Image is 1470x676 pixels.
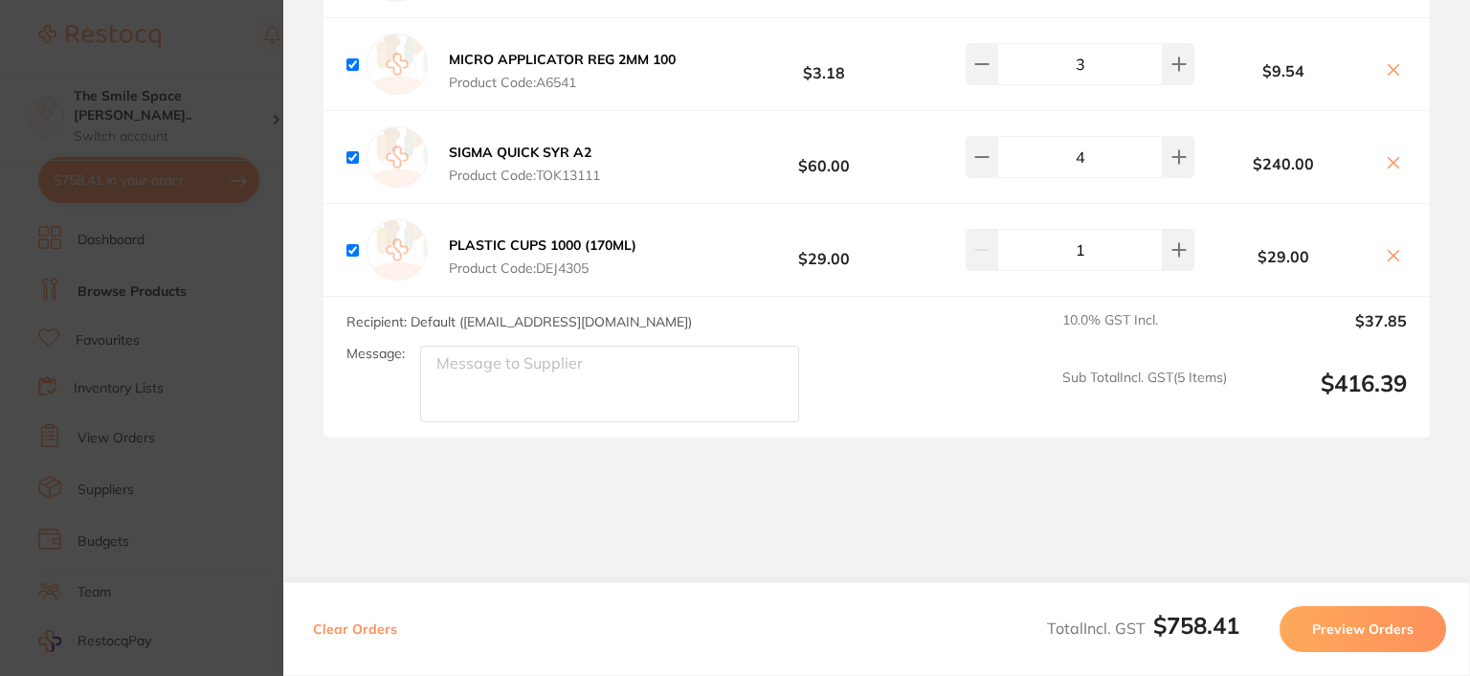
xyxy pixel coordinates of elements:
[443,237,642,277] button: PLASTIC CUPS 1000 (170ML) Product Code:DEJ4305
[443,144,606,184] button: SIGMA QUICK SYR A2 Product Code:TOK13111
[718,233,930,268] b: $29.00
[449,75,676,90] span: Product Code: A6541
[367,126,428,188] img: empty.jpg
[1242,370,1407,422] output: $416.39
[1062,370,1227,422] span: Sub Total Incl. GST ( 5 Items)
[449,51,676,68] b: MICRO APPLICATOR REG 2MM 100
[1194,62,1372,79] b: $9.54
[346,313,692,330] span: Recipient: Default ( [EMAIL_ADDRESS][DOMAIN_NAME] )
[346,346,405,362] label: Message:
[1194,155,1372,172] b: $240.00
[718,47,930,82] b: $3.18
[1047,619,1239,638] span: Total Incl. GST
[367,219,428,281] img: empty.jpg
[1153,611,1239,640] b: $758.41
[1194,248,1372,265] b: $29.00
[307,606,403,652] button: Clear Orders
[449,168,600,183] span: Product Code: TOK13111
[718,140,930,175] b: $60.00
[1062,312,1227,354] span: 10.0 % GST Incl.
[367,34,428,95] img: empty.jpg
[1242,312,1407,354] output: $37.85
[1280,606,1446,652] button: Preview Orders
[449,260,636,276] span: Product Code: DEJ4305
[449,237,636,254] b: PLASTIC CUPS 1000 (170ML)
[443,51,681,91] button: MICRO APPLICATOR REG 2MM 100 Product Code:A6541
[449,144,591,161] b: SIGMA QUICK SYR A2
